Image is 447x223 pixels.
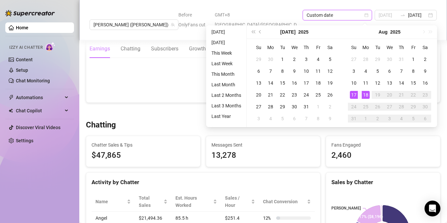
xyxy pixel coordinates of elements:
div: 26 [326,91,334,99]
td: 2025-08-02 [324,101,336,113]
div: Growth [189,45,206,53]
div: 25 [362,103,370,111]
th: Th [395,42,407,53]
td: 2025-07-20 [253,89,265,101]
div: Sales by Chatter [331,178,435,187]
span: swap-right [400,13,405,18]
div: 30 [386,55,393,63]
th: Mo [360,42,372,53]
div: 1 [314,103,322,111]
td: 2025-07-28 [265,101,277,113]
a: Chat Monitoring [16,78,50,83]
div: 27 [386,103,393,111]
input: Start date [379,12,397,19]
td: 2025-08-28 [395,101,407,113]
td: 2025-07-31 [300,101,312,113]
div: 2 [421,55,429,63]
div: 19 [326,79,334,87]
h3: Chatting [86,120,116,130]
div: 1 [279,55,286,63]
td: 2025-07-09 [288,65,300,77]
td: 2025-08-19 [372,89,384,101]
td: 2025-09-05 [407,113,419,125]
text: [PERSON_NAME] [330,206,361,210]
td: 2025-08-07 [300,113,312,125]
td: 2025-07-26 [324,89,336,101]
div: 20 [386,91,393,99]
li: Last 3 Months [209,102,244,110]
div: 3 [350,67,358,75]
span: thunderbolt [9,95,14,100]
div: 9 [326,115,334,123]
td: 2025-08-08 [312,113,324,125]
a: Setup [16,68,28,73]
div: 18 [362,91,370,99]
td: 2025-08-08 [407,65,419,77]
td: 2025-08-23 [419,89,431,101]
td: 2025-08-07 [395,65,407,77]
div: 28 [362,55,370,63]
td: 2025-07-31 [395,53,407,65]
div: 4 [362,67,370,75]
div: 4 [397,115,405,123]
div: Est. Hours Worked [175,194,212,209]
button: Choose a year [298,25,309,39]
input: End date [408,12,427,19]
div: 25 [314,91,322,99]
td: 2025-08-22 [407,89,419,101]
td: 2025-08-13 [384,77,395,89]
td: 2025-08-17 [348,89,360,101]
div: 29 [374,55,382,63]
li: Last Year [209,112,244,120]
div: 3 [255,115,263,123]
div: 19 [374,91,382,99]
td: 2025-07-10 [300,65,312,77]
span: 12 % [263,214,274,222]
div: 9 [421,67,429,75]
button: Choose a year [390,25,400,39]
td: 2025-08-15 [407,77,419,89]
th: Th [300,42,312,53]
span: Chat Copilot [16,105,63,116]
td: 2025-07-25 [312,89,324,101]
div: 11 [362,79,370,87]
div: 30 [290,103,298,111]
div: 6 [421,115,429,123]
div: 5 [409,115,417,123]
button: Choose a month [280,25,295,39]
img: Chat Copilot [9,108,13,113]
div: 7 [397,67,405,75]
button: Last year (Control + left) [249,25,257,39]
span: Before OnlyFans cut [178,10,211,30]
td: 2025-07-22 [277,89,288,101]
li: This Month [209,70,244,78]
td: 2025-07-05 [324,53,336,65]
td: 2025-08-06 [288,113,300,125]
td: 2025-08-04 [265,113,277,125]
span: Chatter Sales & Tips [92,141,195,149]
td: 2025-07-23 [288,89,300,101]
th: Chat Conversion [259,192,315,212]
li: Last 2 Months [209,91,244,99]
div: 3 [302,55,310,63]
th: Su [348,42,360,53]
div: 29 [279,103,286,111]
div: 5 [374,67,382,75]
td: 2025-08-06 [384,65,395,77]
div: 26 [374,103,382,111]
div: 24 [302,91,310,99]
button: Choose a month [379,25,388,39]
div: 4 [267,115,275,123]
div: 17 [302,79,310,87]
td: 2025-08-27 [384,101,395,113]
td: 2025-07-11 [312,65,324,77]
td: 2025-08-30 [419,101,431,113]
div: 8 [409,67,417,75]
div: 27 [255,103,263,111]
div: 12 [326,67,334,75]
div: Chatting [121,45,140,53]
span: Total Sales [139,194,162,209]
td: 2025-07-04 [312,53,324,65]
td: 2025-08-25 [360,101,372,113]
td: 2025-08-01 [312,101,324,113]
